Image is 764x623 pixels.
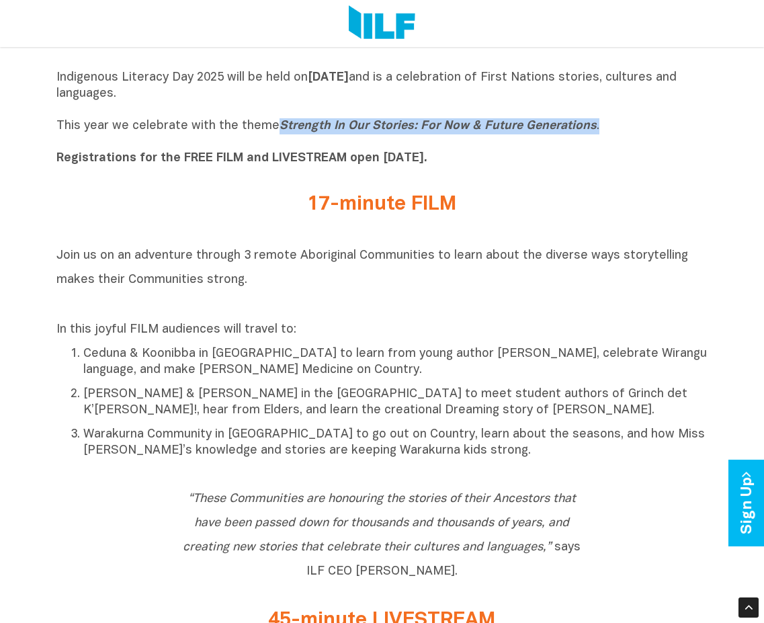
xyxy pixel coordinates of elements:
p: [PERSON_NAME] & [PERSON_NAME] in the [GEOGRAPHIC_DATA] to meet student authors of Grinch det K’[P... [83,386,708,419]
b: Registrations for the FREE FILM and LIVESTREAM open [DATE]. [56,153,427,164]
img: Logo [349,5,415,42]
i: Strength In Our Stories: For Now & Future Generations [280,120,597,132]
p: Warakurna Community in [GEOGRAPHIC_DATA] to go out on Country, learn about the seasons, and how M... [83,427,708,459]
p: Ceduna & Koonibba in [GEOGRAPHIC_DATA] to learn from young author [PERSON_NAME], celebrate Wirang... [83,346,708,378]
div: Scroll Back to Top [738,597,759,618]
span: Join us on an adventure through 3 remote Aboriginal Communities to learn about the diverse ways s... [56,250,688,286]
span: says ILF CEO [PERSON_NAME]. [183,493,581,577]
i: “These Communities are honouring the stories of their Ancestors that have been passed down for th... [183,493,576,553]
h2: 17-minute FILM [175,194,589,216]
p: Indigenous Literacy Day 2025 will be held on and is a celebration of First Nations stories, cultu... [56,70,708,167]
b: [DATE] [308,72,349,83]
p: In this joyful FILM audiences will travel to: [56,322,708,338]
